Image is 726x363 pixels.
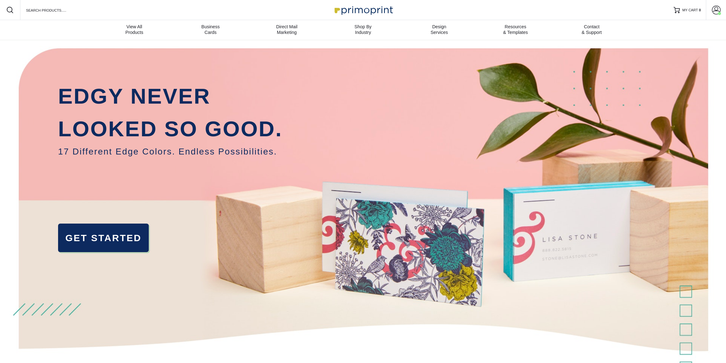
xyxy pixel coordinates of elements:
span: 0 [699,8,701,12]
a: Contact& Support [554,20,630,40]
div: Industry [325,24,401,35]
span: View All [96,24,173,30]
div: Marketing [249,24,325,35]
span: MY CART [682,8,698,13]
span: Business [172,24,249,30]
input: SEARCH PRODUCTS..... [25,7,83,14]
a: Resources& Templates [477,20,554,40]
span: Contact [554,24,630,30]
a: Shop ByIndustry [325,20,401,40]
div: Services [401,24,477,35]
p: LOOKED SO GOOD. [58,112,282,145]
div: Cards [172,24,249,35]
div: & Support [554,24,630,35]
span: 17 Different Edge Colors. Endless Possibilities. [58,145,282,158]
a: DesignServices [401,20,477,40]
a: BusinessCards [172,20,249,40]
span: Resources [477,24,554,30]
span: Design [401,24,477,30]
div: & Templates [477,24,554,35]
a: View AllProducts [96,20,173,40]
img: Primoprint [332,3,395,17]
span: Shop By [325,24,401,30]
a: GET STARTED [58,224,149,252]
a: Direct MailMarketing [249,20,325,40]
span: Direct Mail [249,24,325,30]
p: EDGY NEVER [58,80,282,112]
div: Products [96,24,173,35]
